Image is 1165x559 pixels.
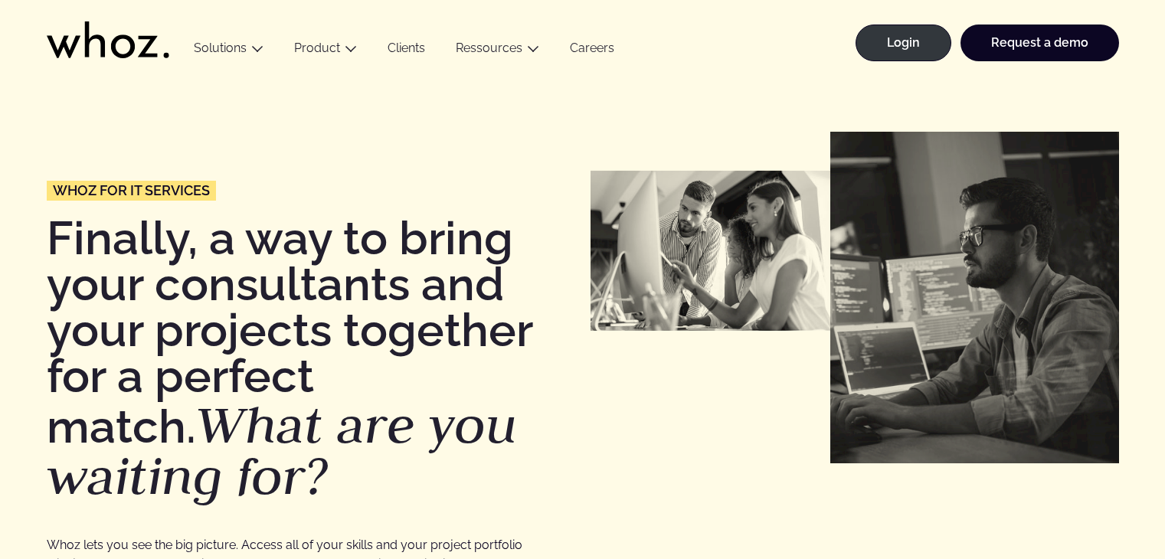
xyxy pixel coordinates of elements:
[830,132,1119,463] img: Sociétés numériques
[279,41,372,61] button: Product
[47,391,517,510] em: What are you waiting for?
[555,41,630,61] a: Careers
[178,41,279,61] button: Solutions
[440,41,555,61] button: Ressources
[53,184,210,198] span: Whoz for IT services
[591,171,830,331] img: ESN
[856,25,951,61] a: Login
[960,25,1119,61] a: Request a demo
[294,41,340,55] a: Product
[47,215,575,502] h1: Finally, a way to bring your consultants and your projects together for a perfect match.
[372,41,440,61] a: Clients
[456,41,522,55] a: Ressources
